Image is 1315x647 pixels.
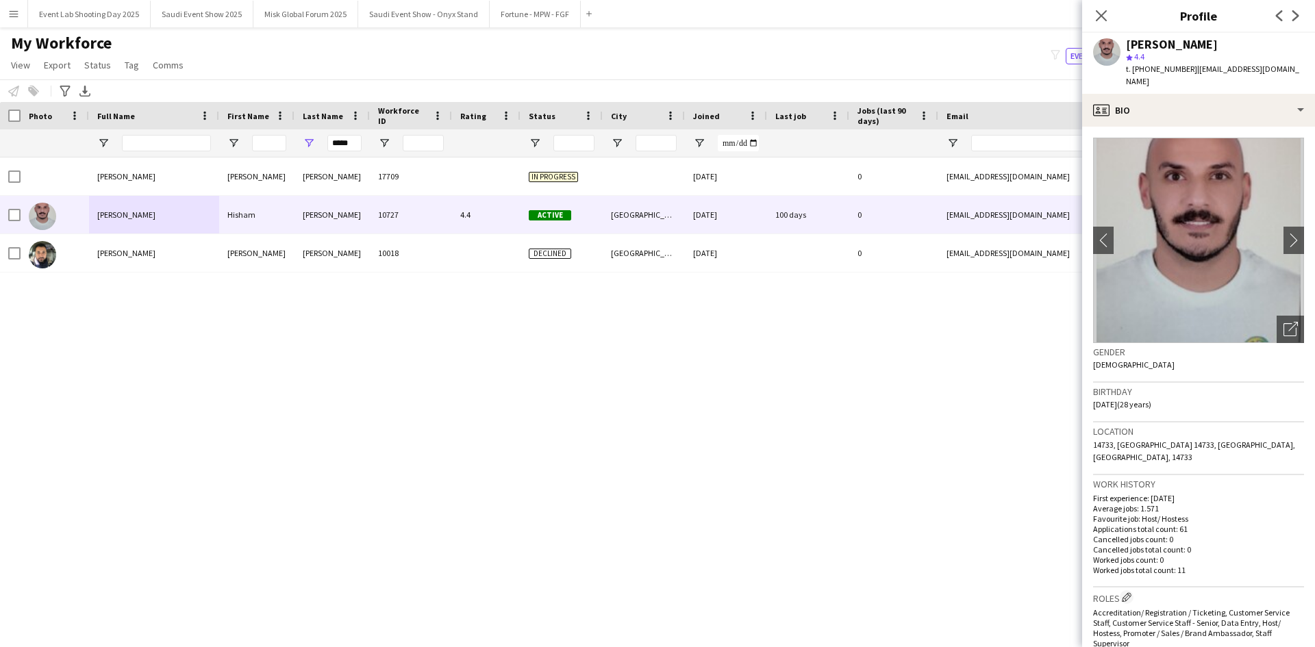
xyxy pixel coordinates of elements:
span: Rating [460,111,486,121]
input: Joined Filter Input [718,135,759,151]
div: 100 days [767,196,849,233]
input: Status Filter Input [553,135,594,151]
a: Status [79,56,116,74]
div: [EMAIL_ADDRESS][DOMAIN_NAME] [938,196,1212,233]
img: Mohamed Magdy [29,241,56,268]
img: Hisham Magdy [29,203,56,230]
div: [DATE] [685,157,767,195]
div: [EMAIL_ADDRESS][DOMAIN_NAME] [938,234,1212,272]
span: Jobs (last 90 days) [857,105,914,126]
span: Tag [125,59,139,71]
span: [DATE] (28 years) [1093,399,1151,409]
a: Export [38,56,76,74]
span: My Workforce [11,33,112,53]
span: City [611,111,627,121]
div: [PERSON_NAME] [295,157,370,195]
app-action-btn: Export XLSX [77,83,93,99]
span: [PERSON_NAME] [97,248,155,258]
input: Last Name Filter Input [327,135,362,151]
div: [PERSON_NAME] [219,234,295,272]
span: Comms [153,59,184,71]
div: 0 [849,196,938,233]
span: t. [PHONE_NUMBER] [1126,64,1197,74]
span: Last job [775,111,806,121]
img: Crew avatar or photo [1093,138,1304,343]
button: Misk Global Forum 2025 [253,1,358,27]
p: Cancelled jobs count: 0 [1093,534,1304,544]
div: [PERSON_NAME] [295,196,370,233]
p: First experience: [DATE] [1093,493,1304,503]
span: | [EMAIL_ADDRESS][DOMAIN_NAME] [1126,64,1299,86]
p: Cancelled jobs total count: 0 [1093,544,1304,555]
input: City Filter Input [636,135,677,151]
div: 0 [849,157,938,195]
span: Photo [29,111,52,121]
span: First Name [227,111,269,121]
button: Open Filter Menu [693,137,705,149]
a: View [5,56,36,74]
input: Full Name Filter Input [122,135,211,151]
button: Fortune - MPW - FGF [490,1,581,27]
div: [GEOGRAPHIC_DATA] [603,196,685,233]
app-action-btn: Advanced filters [57,83,73,99]
span: [PERSON_NAME] [97,171,155,181]
span: View [11,59,30,71]
p: Worked jobs count: 0 [1093,555,1304,565]
button: Open Filter Menu [529,137,541,149]
button: Open Filter Menu [303,137,315,149]
button: Saudi Event Show - Onyx Stand [358,1,490,27]
span: Status [529,111,555,121]
div: [DATE] [685,196,767,233]
span: Last Name [303,111,343,121]
span: [PERSON_NAME] [97,210,155,220]
button: Open Filter Menu [97,137,110,149]
span: Status [84,59,111,71]
span: 14733, [GEOGRAPHIC_DATA] 14733, [GEOGRAPHIC_DATA], [GEOGRAPHIC_DATA], 14733 [1093,440,1295,462]
button: Everyone8,302 [1066,48,1134,64]
div: 10018 [370,234,452,272]
div: 4.4 [452,196,521,233]
h3: Gender [1093,346,1304,358]
span: Declined [529,249,571,259]
h3: Profile [1082,7,1315,25]
div: Hisham [219,196,295,233]
input: First Name Filter Input [252,135,286,151]
button: Event Lab Shooting Day 2025 [28,1,151,27]
div: 17709 [370,157,452,195]
p: Worked jobs total count: 11 [1093,565,1304,575]
div: [PERSON_NAME] [219,157,295,195]
div: [PERSON_NAME] [1126,38,1218,51]
div: Bio [1082,94,1315,127]
button: Open Filter Menu [947,137,959,149]
div: [DATE] [685,234,767,272]
p: Favourite job: Host/ Hostess [1093,513,1304,524]
span: Workforce ID [378,105,427,126]
span: In progress [529,172,578,182]
span: Email [947,111,968,121]
button: Open Filter Menu [611,137,623,149]
span: Active [529,210,571,220]
button: Saudi Event Show 2025 [151,1,253,27]
button: Open Filter Menu [378,137,390,149]
button: Open Filter Menu [227,137,240,149]
p: Average jobs: 1.571 [1093,503,1304,513]
div: Open photos pop-in [1277,316,1304,343]
span: [DEMOGRAPHIC_DATA] [1093,359,1175,370]
div: [GEOGRAPHIC_DATA] [603,234,685,272]
a: Comms [147,56,189,74]
span: 4.4 [1134,51,1144,62]
p: Applications total count: 61 [1093,524,1304,534]
span: Export [44,59,71,71]
h3: Birthday [1093,385,1304,398]
div: [PERSON_NAME] [295,234,370,272]
h3: Work history [1093,478,1304,490]
input: Workforce ID Filter Input [403,135,444,151]
a: Tag [119,56,145,74]
h3: Roles [1093,590,1304,605]
input: Email Filter Input [971,135,1204,151]
span: Joined [693,111,720,121]
div: [EMAIL_ADDRESS][DOMAIN_NAME] [938,157,1212,195]
div: 0 [849,234,938,272]
div: 10727 [370,196,452,233]
span: Full Name [97,111,135,121]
